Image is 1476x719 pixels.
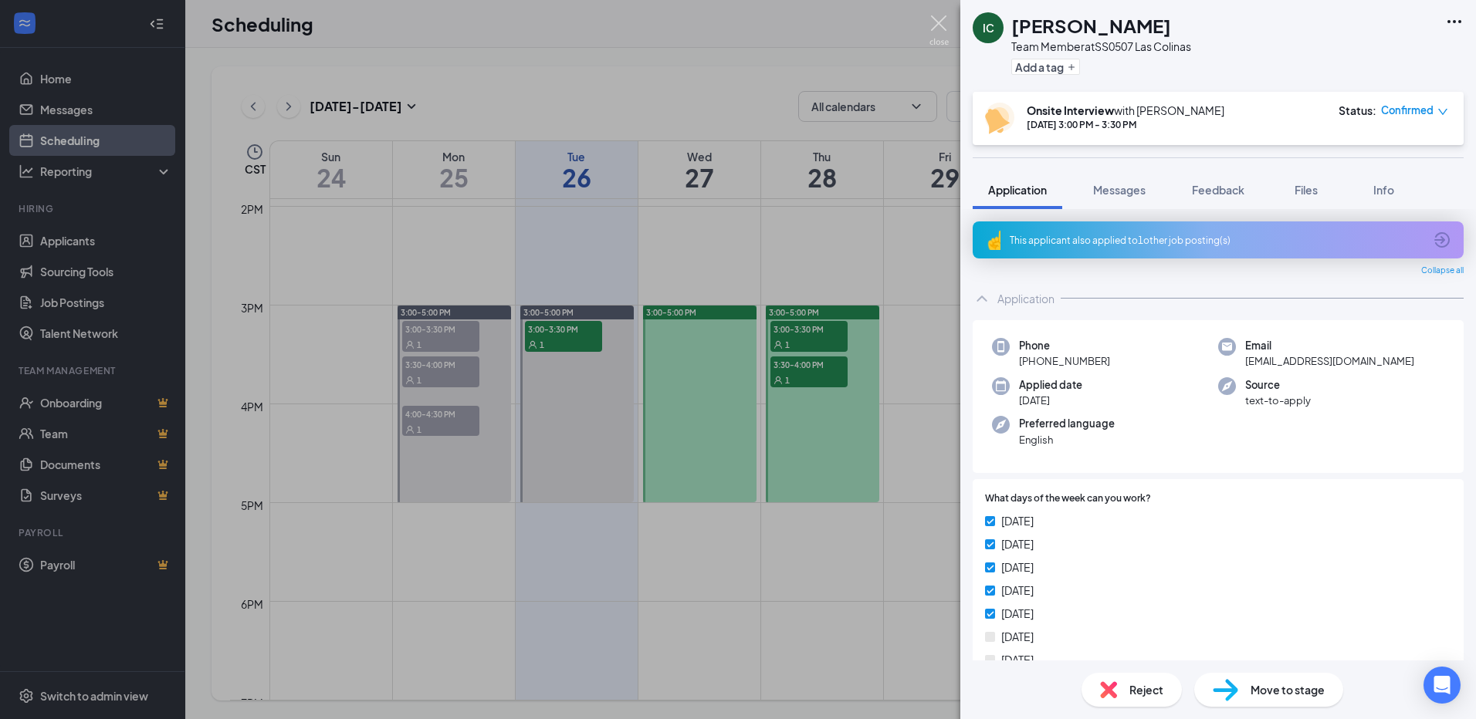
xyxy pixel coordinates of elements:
span: [EMAIL_ADDRESS][DOMAIN_NAME] [1245,353,1414,369]
span: Application [988,183,1047,197]
span: [DATE] [1001,628,1034,645]
span: Reject [1129,681,1163,698]
span: Applied date [1019,377,1082,393]
h1: [PERSON_NAME] [1011,12,1171,39]
div: Application [997,291,1055,306]
span: Source [1245,377,1311,393]
svg: ChevronUp [973,289,991,308]
span: [DATE] [1001,651,1034,668]
svg: Ellipses [1445,12,1464,31]
span: [DATE] [1001,582,1034,599]
span: [DATE] [1001,605,1034,622]
span: Phone [1019,338,1110,353]
span: [DATE] [1001,512,1034,529]
div: IC [983,20,994,35]
span: Feedback [1192,183,1244,197]
div: This applicant also applied to 1 other job posting(s) [1010,234,1424,247]
span: [DATE] [1019,393,1082,408]
span: Email [1245,338,1414,353]
div: Status : [1339,103,1376,118]
span: What days of the week can you work? [985,491,1151,506]
span: Messages [1093,183,1146,197]
span: [DATE] [1001,535,1034,552]
span: Confirmed [1381,103,1434,118]
span: [DATE] [1001,559,1034,576]
b: Onsite Interview [1027,103,1114,117]
span: Files [1295,183,1318,197]
span: Info [1373,183,1394,197]
svg: Plus [1067,62,1076,72]
div: Open Intercom Messenger [1424,667,1461,704]
span: English [1019,432,1115,447]
span: Collapse all [1421,265,1464,277]
div: with [PERSON_NAME] [1027,103,1224,118]
span: down [1437,106,1448,117]
span: text-to-apply [1245,393,1311,408]
div: [DATE] 3:00 PM - 3:30 PM [1027,118,1224,131]
span: [PHONE_NUMBER] [1019,353,1110,369]
svg: ArrowCircle [1433,231,1451,249]
span: Preferred language [1019,416,1115,431]
div: Team Member at SS0507 Las Colinas [1011,39,1191,54]
button: PlusAdd a tag [1011,59,1080,75]
span: Move to stage [1251,681,1325,698]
